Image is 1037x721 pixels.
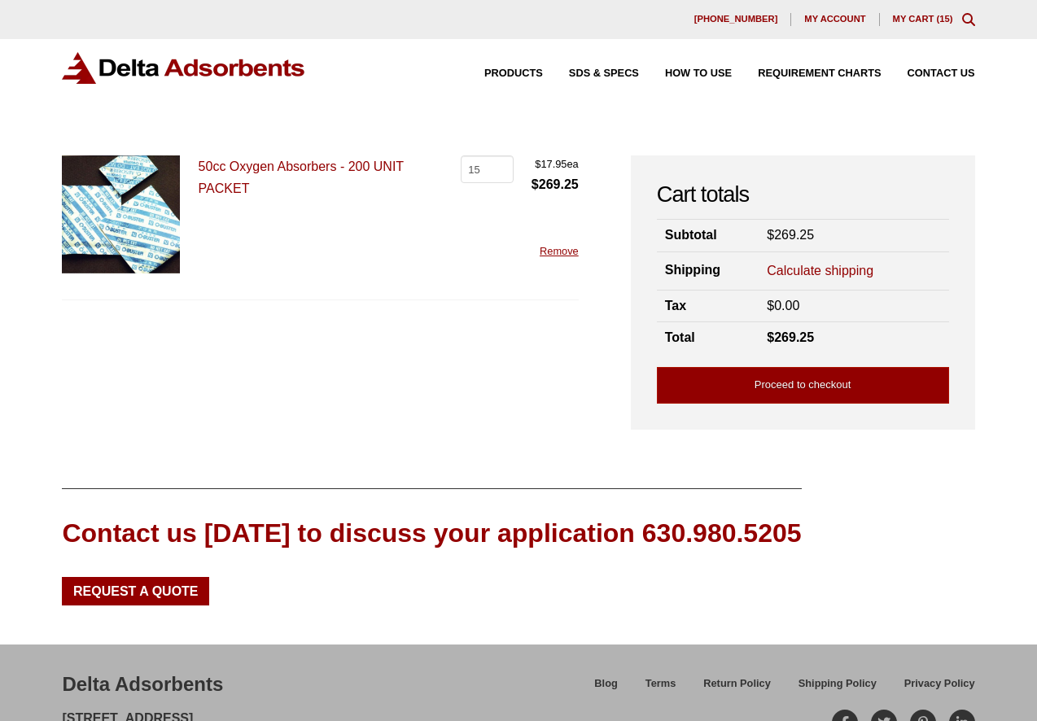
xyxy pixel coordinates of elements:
a: How to Use [639,68,732,79]
a: Blog [580,675,631,703]
img: 50cc Oxygen Absorbers - 200 UNIT PACKET [62,155,180,273]
th: Total [657,322,759,354]
a: 50cc Oxygen Absorbers - 200 UNIT PACKET [199,159,404,195]
a: My Cart (15) [893,14,953,24]
a: Request a Quote [62,577,209,605]
span: ea [532,155,579,173]
img: Delta Adsorbents [62,52,306,84]
span: SDS & SPECS [569,68,639,79]
bdi: 269.25 [767,330,814,344]
span: Privacy Policy [904,679,975,689]
a: Remove this item [540,245,579,257]
span: How to Use [665,68,732,79]
h2: Cart totals [657,181,949,208]
bdi: 269.25 [767,228,814,242]
a: SDS & SPECS [543,68,639,79]
a: Return Policy [689,675,785,703]
div: Toggle Modal Content [962,13,975,26]
div: Contact us [DATE] to discuss your application 630.980.5205 [62,515,801,552]
span: Shipping Policy [799,679,877,689]
span: Blog [594,679,617,689]
bdi: 269.25 [532,177,579,191]
input: Product quantity [461,155,514,183]
span: Requirement Charts [758,68,881,79]
a: Products [458,68,543,79]
span: My account [804,15,865,24]
span: $ [767,330,774,344]
span: Contact Us [908,68,975,79]
span: 15 [939,14,949,24]
bdi: 0.00 [767,299,799,312]
a: [PHONE_NUMBER] [681,13,792,26]
span: $ [767,299,774,312]
span: [PHONE_NUMBER] [694,15,778,24]
span: Terms [645,679,676,689]
span: Products [484,68,543,79]
a: Shipping Policy [785,675,890,703]
th: Subtotal [657,220,759,251]
a: Contact Us [882,68,975,79]
a: My account [791,13,879,26]
bdi: 17.95 [535,158,567,170]
span: Return Policy [703,679,771,689]
span: $ [532,177,539,191]
div: Delta Adsorbents [62,671,223,698]
a: Privacy Policy [890,675,975,703]
a: Proceed to checkout [657,367,949,404]
th: Tax [657,291,759,322]
a: Terms [632,675,689,703]
span: $ [767,228,774,242]
th: Shipping [657,251,759,290]
a: Requirement Charts [732,68,881,79]
a: Calculate shipping [767,262,873,280]
span: $ [535,158,540,170]
span: Request a Quote [73,585,199,598]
